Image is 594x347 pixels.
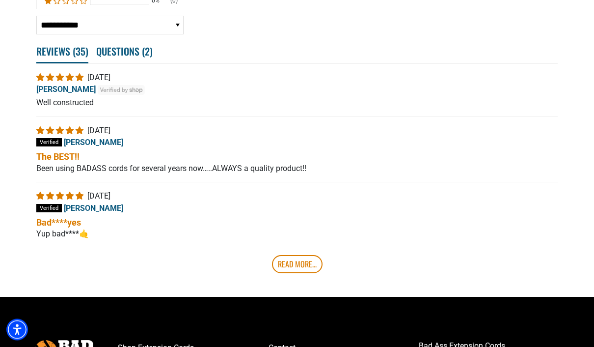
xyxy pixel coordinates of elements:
[36,151,558,163] b: The BEST!!
[36,192,85,201] span: 5 star review
[36,217,558,229] b: Bad yes
[36,126,85,136] span: 5 star review
[87,192,110,201] span: [DATE]
[96,41,153,62] span: Questions ( )
[36,229,558,240] p: Yup bad 🤙
[6,319,28,341] div: Accessibility Menu
[87,73,110,83] span: [DATE]
[272,256,323,273] a: Read More...
[145,44,150,59] span: 2
[76,44,85,59] span: 35
[36,164,558,174] p: Been using BADASS cords for several years now…..ALWAYS a quality product!!
[36,85,96,94] span: [PERSON_NAME]
[36,98,558,109] p: Well constructed
[36,41,88,64] span: Reviews ( )
[98,86,145,95] img: Verified by Shop
[36,16,184,35] select: Sort dropdown
[64,203,123,213] span: [PERSON_NAME]
[87,126,110,136] span: [DATE]
[36,73,85,83] span: 5 star review
[64,138,123,147] span: [PERSON_NAME]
